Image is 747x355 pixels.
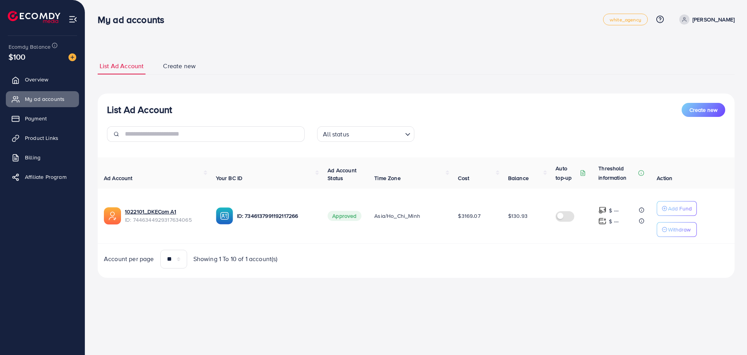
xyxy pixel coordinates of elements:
a: My ad accounts [6,91,79,107]
button: Create new [682,103,725,117]
h3: My ad accounts [98,14,170,25]
img: image [68,53,76,61]
span: Create new [163,62,196,71]
button: Add Fund [657,201,697,216]
p: [PERSON_NAME] [693,15,735,24]
span: Overview [25,76,48,83]
img: ic-ads-acc.e4c84228.svg [104,207,121,224]
button: Withdraw [657,222,697,237]
span: Create new [689,106,717,114]
p: ID: 7346137991192117266 [237,211,316,221]
p: Add Fund [668,204,692,213]
span: Action [657,174,672,182]
span: Balance [508,174,529,182]
span: Billing [25,154,40,161]
p: $ --- [609,217,619,226]
span: Showing 1 To 10 of 1 account(s) [193,254,278,263]
span: Approved [328,211,361,221]
p: Withdraw [668,225,691,234]
span: List Ad Account [100,62,144,71]
span: $130.93 [508,212,528,220]
span: My ad accounts [25,95,65,103]
input: Search for option [351,127,402,140]
img: menu [68,15,77,24]
p: Threshold information [598,164,637,182]
span: Cost [458,174,469,182]
span: Asia/Ho_Chi_Minh [374,212,420,220]
span: Ecomdy Balance [9,43,51,51]
a: Overview [6,72,79,87]
a: white_agency [603,14,648,25]
span: Time Zone [374,174,400,182]
div: Search for option [317,126,414,142]
p: $ --- [609,206,619,215]
img: top-up amount [598,217,607,225]
span: Your BC ID [216,174,243,182]
iframe: Chat [714,320,741,349]
a: Payment [6,111,79,126]
a: [PERSON_NAME] [676,14,735,25]
img: top-up amount [598,206,607,214]
a: Product Links [6,130,79,146]
span: white_agency [610,17,641,22]
span: Account per page [104,254,154,263]
span: $100 [9,51,26,62]
a: 1022101_DKECom A1 [125,208,203,215]
span: Affiliate Program [25,173,67,181]
span: Ad Account Status [328,166,356,182]
a: Billing [6,150,79,165]
img: ic-ba-acc.ded83a64.svg [216,207,233,224]
h3: List Ad Account [107,104,172,115]
a: Affiliate Program [6,169,79,185]
img: logo [8,11,60,23]
span: All status [321,129,351,140]
span: $3169.07 [458,212,480,220]
p: Auto top-up [556,164,578,182]
span: ID: 7446344929317634065 [125,216,203,224]
span: Ad Account [104,174,133,182]
span: Payment [25,115,47,122]
div: <span class='underline'>1022101_DKECom A1</span></br>7446344929317634065 [125,208,203,224]
span: Product Links [25,134,58,142]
